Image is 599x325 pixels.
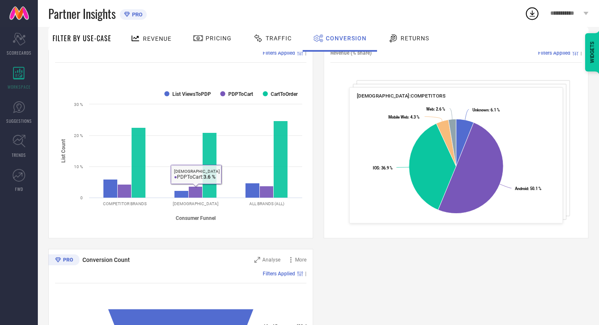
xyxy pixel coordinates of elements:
span: Filters Applied [263,271,295,277]
span: Partner Insights [48,5,116,22]
text: : 36.9 % [373,166,393,170]
tspan: Android [515,186,528,191]
span: | [305,50,306,56]
span: Traffic [266,35,292,42]
tspan: List Count [61,139,66,163]
text: 30 % [74,102,83,107]
span: Filters Applied [263,50,295,56]
span: TRENDS [12,152,26,158]
span: SUGGESTIONS [6,118,32,124]
text: 0 [80,196,83,200]
text: : 2.6 % [426,107,445,111]
text: List ViewsToPDP [172,91,211,97]
span: [DEMOGRAPHIC_DATA]:COMPETITORS [357,93,446,99]
tspan: Unknown [472,108,488,112]
text: 20 % [74,133,83,138]
text: 10 % [74,164,83,169]
span: More [295,257,306,263]
svg: Zoom [254,257,260,263]
div: Open download list [525,6,540,21]
span: PRO [130,11,142,18]
text: : 6.1 % [472,108,500,112]
span: Pricing [206,35,232,42]
span: Filters Applied [538,50,570,56]
tspan: Consumer Funnel [176,215,216,221]
span: FWD [15,186,23,192]
text: PDPToCart [228,91,253,97]
tspan: IOS [373,166,379,170]
span: Revenue (% share) [330,50,372,56]
text: : 50.1 % [515,186,541,191]
span: Revenue [143,35,172,42]
span: Filter By Use-Case [53,33,111,43]
span: Conversion Count [82,256,130,263]
span: Returns [401,35,429,42]
tspan: Mobile Web [388,115,408,119]
span: | [305,271,306,277]
div: Premium [48,254,79,267]
span: Conversion [326,35,367,42]
text: COMPETITOR BRANDS [103,201,147,206]
span: Analyse [262,257,280,263]
text: CartToOrder [271,91,298,97]
text: : 4.3 % [388,115,420,119]
text: ALL BRANDS (ALL) [249,201,284,206]
text: [DEMOGRAPHIC_DATA] [173,201,219,206]
tspan: Web [426,107,434,111]
span: WORKSPACE [8,84,31,90]
span: | [581,50,582,56]
span: SCORECARDS [7,50,32,56]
